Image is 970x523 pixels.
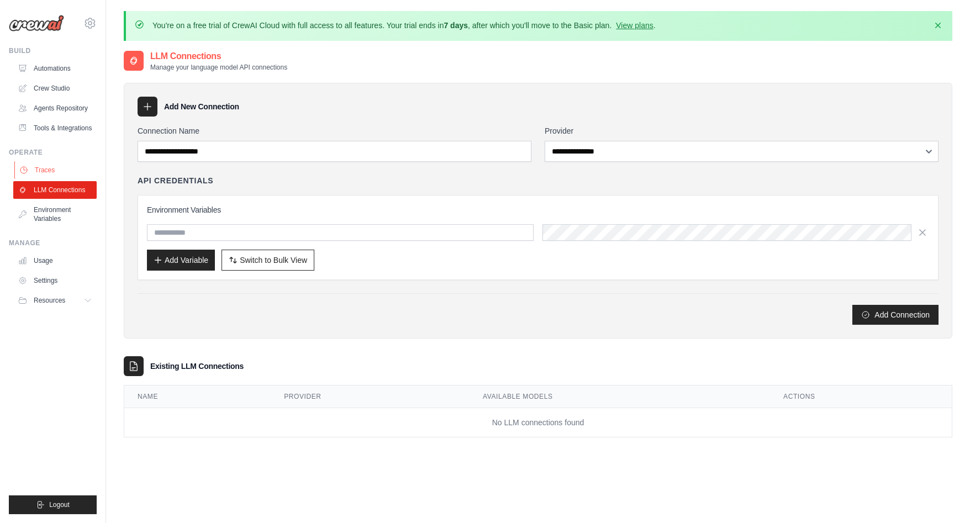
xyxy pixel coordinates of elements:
button: Logout [9,495,97,514]
span: Resources [34,296,65,305]
a: Usage [13,252,97,270]
a: Tools & Integrations [13,119,97,137]
h2: LLM Connections [150,50,287,63]
a: LLM Connections [13,181,97,199]
button: Add Variable [147,250,215,271]
a: Automations [13,60,97,77]
h3: Environment Variables [147,204,929,215]
p: You're on a free trial of CrewAI Cloud with full access to all features. Your trial ends in , aft... [152,20,656,31]
a: Traces [14,161,98,179]
div: Manage [9,239,97,247]
p: Manage your language model API connections [150,63,287,72]
div: Operate [9,148,97,157]
a: Environment Variables [13,201,97,228]
span: Switch to Bulk View [240,255,307,266]
h3: Existing LLM Connections [150,361,244,372]
a: View plans [616,21,653,30]
th: Provider [271,385,470,408]
button: Switch to Bulk View [222,250,314,271]
button: Resources [13,292,97,309]
a: Agents Repository [13,99,97,117]
td: No LLM connections found [124,408,952,437]
img: Logo [9,15,64,31]
a: Crew Studio [13,80,97,97]
th: Actions [770,385,952,408]
h4: API Credentials [138,175,213,186]
span: Logout [49,500,70,509]
h3: Add New Connection [164,101,239,112]
div: Build [9,46,97,55]
button: Add Connection [852,305,939,325]
label: Provider [545,125,939,136]
strong: 7 days [444,21,468,30]
a: Settings [13,272,97,289]
label: Connection Name [138,125,531,136]
th: Name [124,385,271,408]
th: Available Models [470,385,770,408]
